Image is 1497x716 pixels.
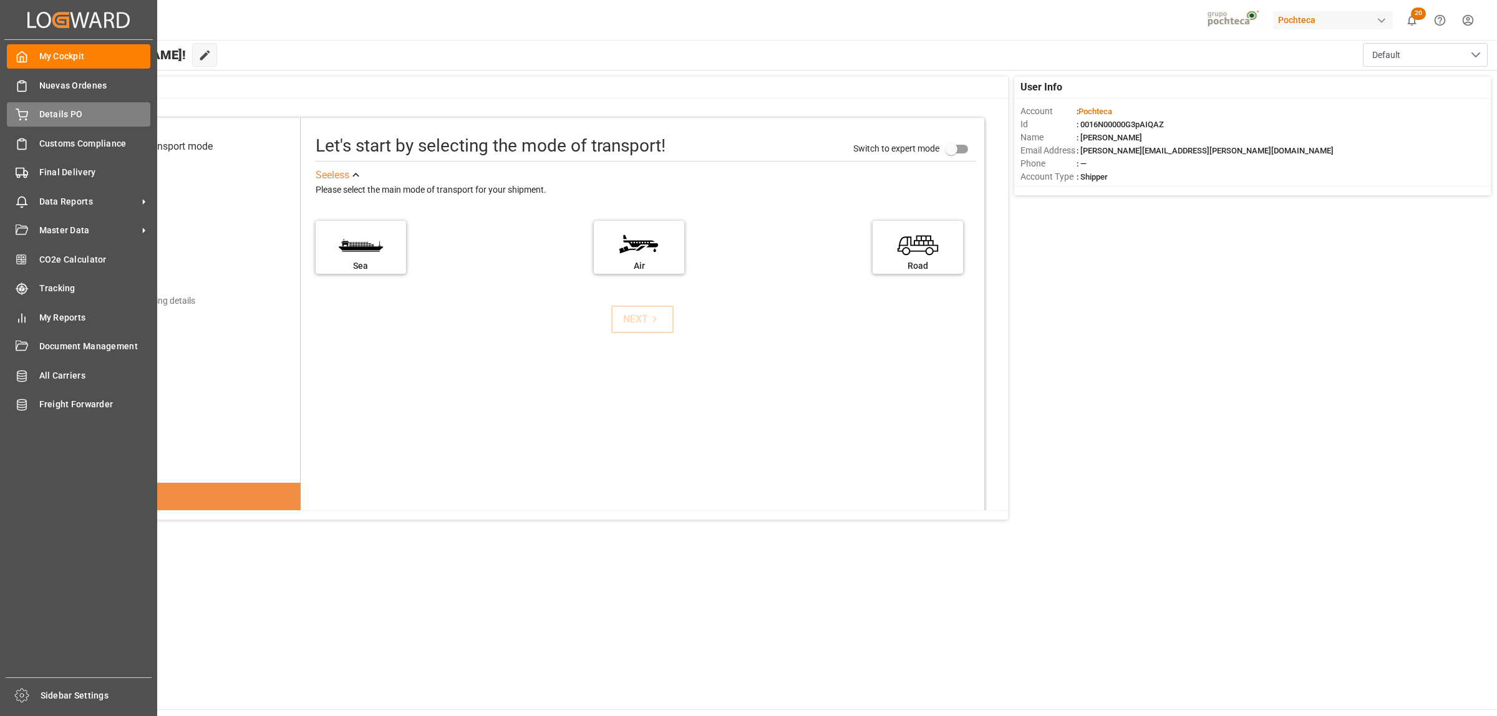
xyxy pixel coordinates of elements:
[1078,107,1112,116] span: Pochteca
[7,392,150,417] a: Freight Forwarder
[1077,133,1142,142] span: : [PERSON_NAME]
[39,79,151,92] span: Nuevas Ordenes
[1077,159,1087,168] span: : —
[1273,11,1393,29] div: Pochteca
[39,253,151,266] span: CO2e Calculator
[1020,170,1077,183] span: Account Type
[39,224,138,237] span: Master Data
[1077,120,1164,129] span: : 0016N00000G3pAIQAZ
[39,137,151,150] span: Customs Compliance
[39,108,151,121] span: Details PO
[39,340,151,353] span: Document Management
[879,259,957,273] div: Road
[7,334,150,359] a: Document Management
[39,166,151,179] span: Final Delivery
[1372,49,1400,62] span: Default
[7,276,150,301] a: Tracking
[39,282,151,295] span: Tracking
[117,294,195,307] div: Add shipping details
[316,133,666,159] div: Let's start by selecting the mode of transport!
[316,168,349,183] div: See less
[7,160,150,185] a: Final Delivery
[1020,105,1077,118] span: Account
[1411,7,1426,20] span: 20
[1398,6,1426,34] button: show 20 new notifications
[41,689,152,702] span: Sidebar Settings
[316,183,976,198] div: Please select the main mode of transport for your shipment.
[7,102,150,127] a: Details PO
[1363,43,1488,67] button: open menu
[7,44,150,69] a: My Cockpit
[7,247,150,271] a: CO2e Calculator
[1020,157,1077,170] span: Phone
[1020,80,1062,95] span: User Info
[1077,172,1108,181] span: : Shipper
[1020,131,1077,144] span: Name
[1077,107,1112,116] span: :
[322,259,400,273] div: Sea
[7,73,150,97] a: Nuevas Ordenes
[116,139,213,154] div: Select transport mode
[39,195,138,208] span: Data Reports
[1020,144,1077,157] span: Email Address
[623,312,661,327] div: NEXT
[7,363,150,387] a: All Carriers
[1203,9,1265,31] img: pochtecaImg.jpg_1689854062.jpg
[611,306,674,333] button: NEXT
[7,131,150,155] a: Customs Compliance
[600,259,678,273] div: Air
[39,369,151,382] span: All Carriers
[1273,8,1398,32] button: Pochteca
[39,398,151,411] span: Freight Forwarder
[7,305,150,329] a: My Reports
[39,50,151,63] span: My Cockpit
[1020,118,1077,131] span: Id
[1077,146,1334,155] span: : [PERSON_NAME][EMAIL_ADDRESS][PERSON_NAME][DOMAIN_NAME]
[39,311,151,324] span: My Reports
[1426,6,1454,34] button: Help Center
[853,143,939,153] span: Switch to expert mode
